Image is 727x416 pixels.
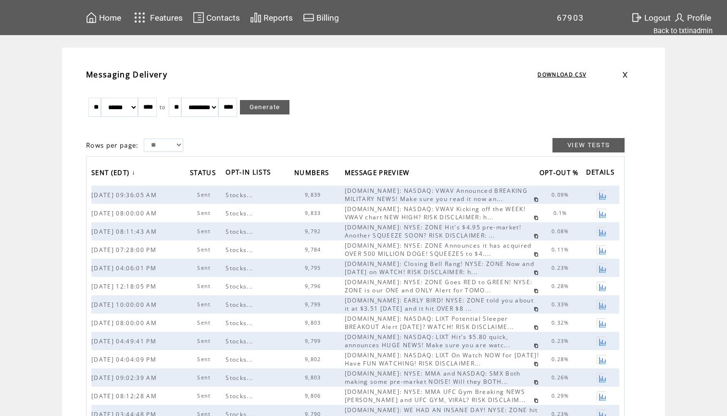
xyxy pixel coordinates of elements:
a: Back to txtinadmin [653,26,713,35]
span: Sent [197,191,213,198]
span: Stocks... [226,246,255,254]
span: Logout [644,13,671,23]
span: [DATE] 07:28:00 PM [91,246,159,254]
span: Contacts [206,13,240,23]
span: 9,784 [305,246,324,253]
a: STATUS [190,165,221,181]
span: 9,795 [305,265,324,271]
span: Stocks... [226,191,255,199]
span: 9,803 [305,319,324,326]
span: Rows per page: [86,141,139,150]
a: Contacts [191,10,241,25]
span: [DATE] 08:11:43 AM [91,227,159,236]
span: 9,799 [305,338,324,344]
span: [DATE] 08:00:00 AM [91,209,159,217]
span: 0.28% [552,283,572,290]
a: MESSAGE PREVIEW [345,165,414,181]
img: profile.svg [674,12,685,24]
span: 0.23% [552,265,572,271]
span: Sent [197,374,213,381]
a: NUMBERS [294,165,334,181]
span: [DOMAIN_NAME]: NASDAQ: VWAV Announced BREAKING MILITARY NEWS! Make sure you read it now an... [345,187,527,203]
span: Sent [197,301,213,308]
a: Generate [240,100,290,114]
span: 9,806 [305,392,324,399]
span: [DOMAIN_NAME]: NYSE: ZONE Announces it has acquired OVER 500 MILLION DOGE! SQUEEZES to $4.... [345,241,532,258]
span: Stocks... [226,319,255,327]
span: Stocks... [226,264,255,272]
span: Sent [197,210,213,216]
span: 0.32% [552,319,572,326]
span: 0.26% [552,374,572,381]
a: Features [130,8,184,27]
span: 0.33% [552,301,572,308]
span: Features [150,13,183,23]
span: 0.23% [552,338,572,344]
span: 0.09% [552,191,572,198]
a: Logout [629,10,672,25]
span: MESSAGE PREVIEW [345,166,412,182]
img: creidtcard.svg [303,12,314,24]
span: Sent [197,319,213,326]
span: Sent [197,265,213,271]
span: 9,796 [305,283,324,290]
span: Stocks... [226,392,255,400]
span: STATUS [190,166,218,182]
span: [DATE] 04:04:09 PM [91,355,159,364]
span: [DATE] 08:00:00 AM [91,319,159,327]
span: Home [99,13,121,23]
span: [DOMAIN_NAME]: EARLY BIRD! NYSE: ZONE told you about it at $3.51 [DATE] and it hit OVER $8 ... [345,296,534,313]
span: Messaging Delivery [86,69,167,80]
span: [DATE] 10:00:00 AM [91,301,159,309]
span: 9,803 [305,374,324,381]
span: SENT (EDT) [91,166,132,182]
span: [DOMAIN_NAME]: NASDAQ: LIXT Hit's $5.80 quick, announces HUGE NEWS! Make sure you are watc... [345,333,513,349]
span: NUMBERS [294,166,331,182]
span: 0.28% [552,356,572,363]
span: Stocks... [226,374,255,382]
span: 0.1% [553,210,570,216]
span: DETAILS [586,165,617,181]
span: [DATE] 12:18:05 PM [91,282,159,290]
span: OPT-OUT % [539,166,581,182]
span: Sent [197,356,213,363]
span: Sent [197,246,213,253]
span: Sent [197,338,213,344]
span: [DOMAIN_NAME]: NYSE: ZONE Hit's $4.95 pre-market! Another SQUEEZE SOON? RISK DISCLAIMER: ... [345,223,521,240]
span: [DATE] 09:02:39 AM [91,374,159,382]
span: Billing [316,13,339,23]
span: 67903 [557,13,584,23]
a: Reports [249,10,294,25]
img: chart.svg [250,12,262,24]
span: Profile [687,13,711,23]
span: [DOMAIN_NAME]: NYSE: MMA UFC Gym Breaking NEWS [PERSON_NAME] and UFC GYM, VIRAL? RISK DISCLAIM... [345,388,528,404]
span: Stocks... [226,301,255,309]
span: 0.29% [552,392,572,399]
span: 9,802 [305,356,324,363]
span: Stocks... [226,227,255,236]
span: Sent [197,283,213,290]
span: [DATE] 04:49:41 PM [91,337,159,345]
img: contacts.svg [193,12,204,24]
span: [DATE] 08:12:28 AM [91,392,159,400]
span: [DOMAIN_NAME]: NASDAQ: LIXT Potential Sleeper BREAKOUT Alert [DATE]? WATCH! RISK DISCLAIME... [345,315,516,331]
span: [DOMAIN_NAME]: NASDAQ: VWAV Kicking off the WEEK! VWAV chart NEW HIGH? RISK DISCLAIMER: h... [345,205,526,221]
span: 0.08% [552,228,572,235]
span: Stocks... [226,209,255,217]
span: [DATE] 04:06:01 PM [91,264,159,272]
span: Stocks... [226,282,255,290]
span: to [160,104,166,111]
a: Billing [301,10,340,25]
a: SENT (EDT)↓ [91,165,138,181]
span: 9,799 [305,301,324,308]
img: home.svg [86,12,97,24]
span: [DOMAIN_NAME]: Closing Bell Rang! NYSE: ZONE Now and [DATE] on WATCH! RISK DISCLAIMER: h... [345,260,534,276]
span: [DOMAIN_NAME]: NYSE: MMA and NASDAQ: SMX Both making some pre-market NOISE! Will they BOTH... [345,369,521,386]
img: features.svg [131,10,148,25]
span: Sent [197,392,213,399]
span: Stocks... [226,337,255,345]
span: Sent [197,228,213,235]
span: [DATE] 09:36:05 AM [91,191,159,199]
img: exit.svg [631,12,642,24]
span: 9,833 [305,210,324,216]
